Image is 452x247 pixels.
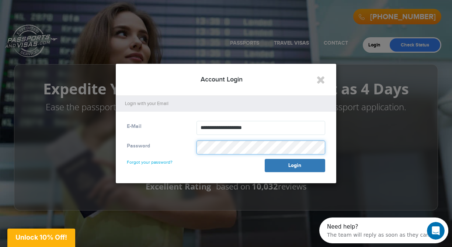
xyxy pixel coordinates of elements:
span: Unlock 10% Off! [15,233,67,241]
a: Forgot your password? [127,153,173,165]
span: Account Login [201,76,243,83]
iframe: Intercom live chat discovery launcher [319,218,448,243]
div: The team will reply as soon as they can [8,12,110,20]
label: E-Mail [127,123,142,130]
label: Password [127,142,150,150]
div: Open Intercom Messenger [3,3,132,23]
button: Login [265,159,325,172]
iframe: Intercom live chat [427,222,445,240]
div: Unlock 10% Off! [7,229,75,247]
div: Need help? [8,6,110,12]
button: Close [316,74,325,86]
p: Login with your Email [125,100,331,107]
